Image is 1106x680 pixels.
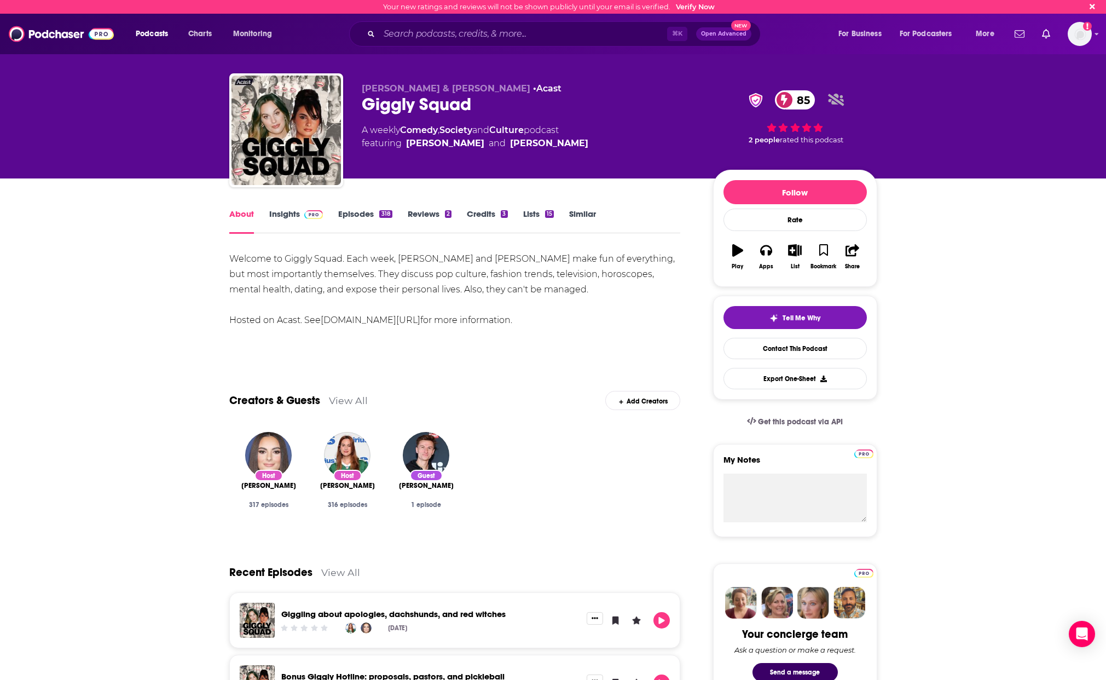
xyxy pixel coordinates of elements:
a: Culture [489,125,524,135]
img: Podchaser Pro [304,210,323,219]
img: Jules Profile [797,587,829,619]
div: 318 [379,210,392,218]
div: Open Intercom Messenger [1069,621,1095,647]
div: List [791,263,800,270]
input: Search podcasts, credits, & more... [379,25,667,43]
a: Charts [181,25,218,43]
a: View All [321,567,360,578]
div: Add Creators [605,391,680,410]
div: 316 episodes [317,501,378,509]
span: rated this podcast [780,136,843,144]
a: Episodes318 [338,209,392,234]
span: Monitoring [233,26,272,42]
img: Giggling about apologies, dachshunds, and red witches [240,603,275,638]
span: Charts [188,26,212,42]
div: [DATE] [388,624,407,632]
div: 317 episodes [238,501,299,509]
a: Paige DeSorbo [241,481,296,490]
span: and [489,137,506,150]
img: Sydney Profile [725,587,757,619]
img: Podchaser Pro [854,450,873,458]
div: Guest [410,470,443,481]
a: Similar [569,209,596,234]
img: Hannah Berner [345,623,356,633]
span: Logged in as karenbonck [1068,22,1092,46]
a: Society [439,125,472,135]
span: featuring [362,137,588,150]
a: Reviews2 [408,209,451,234]
span: For Podcasters [900,26,952,42]
a: Lists15 [523,209,554,234]
div: Host [254,470,283,481]
div: Ask a question or make a request. [734,646,856,654]
span: For Business [838,26,882,42]
span: Get this podcast via API [758,417,843,427]
span: , [438,125,439,135]
img: Podchaser - Follow, Share and Rate Podcasts [9,24,114,44]
span: [PERSON_NAME] & [PERSON_NAME] [362,83,530,94]
svg: Email not verified [1083,22,1092,31]
a: Verify Now [676,3,715,11]
a: InsightsPodchaser Pro [269,209,323,234]
a: Pro website [854,448,873,458]
img: Paige DeSorbo [245,432,292,479]
a: About [229,209,254,234]
a: 85 [775,90,815,110]
img: tell me why sparkle [769,314,778,322]
button: List [780,237,809,276]
img: verified Badge [745,93,766,107]
button: tell me why sparkleTell Me Why [723,306,867,329]
button: Leave a Rating [628,612,645,629]
img: User Profile [1068,22,1092,46]
button: Bookmark Episode [607,612,624,629]
div: Your concierge team [742,627,848,641]
img: Jon Profile [833,587,865,619]
a: Hannah Berner [324,432,370,479]
a: Acast [536,83,561,94]
a: Creators & Guests [229,394,320,407]
a: View All [329,395,368,406]
button: Play [723,237,752,276]
img: Giggly Squad [231,76,341,185]
a: Show notifications dropdown [1010,25,1029,43]
div: A weekly podcast [362,124,588,150]
div: Your new ratings and reviews will not be shown publicly until your email is verified. [383,3,715,11]
span: New [731,20,751,31]
button: Open AdvancedNew [696,27,751,41]
span: More [976,26,994,42]
button: Play [653,612,670,629]
span: Open Advanced [701,31,746,37]
a: Hannah Berner [406,137,484,150]
div: 2 [445,210,451,218]
span: Podcasts [136,26,168,42]
span: [PERSON_NAME] [320,481,375,490]
span: [PERSON_NAME] [241,481,296,490]
a: Trevor Wallace [399,481,454,490]
div: 1 episode [396,501,457,509]
div: Bookmark [810,263,836,270]
a: Hannah Berner [320,481,375,490]
span: and [472,125,489,135]
a: Pro website [854,567,873,578]
div: verified Badge85 2 peoplerated this podcast [713,83,877,151]
a: Trevor Wallace [403,432,449,479]
button: open menu [968,25,1008,43]
span: [PERSON_NAME] [399,481,454,490]
label: My Notes [723,454,867,474]
a: Credits3 [467,209,507,234]
a: [DOMAIN_NAME][URL] [321,315,420,325]
button: Show profile menu [1068,22,1092,46]
div: Welcome to Giggly Squad. Each week, [PERSON_NAME] and [PERSON_NAME] make fun of everything, but m... [229,251,681,328]
div: Share [845,263,860,270]
a: Giggling about apologies, dachshunds, and red witches [281,609,506,619]
div: Search podcasts, credits, & more... [360,21,771,47]
div: Rate [723,209,867,231]
span: • [533,83,561,94]
a: Paige DeSorbo [361,623,372,633]
div: Community Rating: 0 out of 5 [279,624,329,632]
div: Host [333,470,362,481]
